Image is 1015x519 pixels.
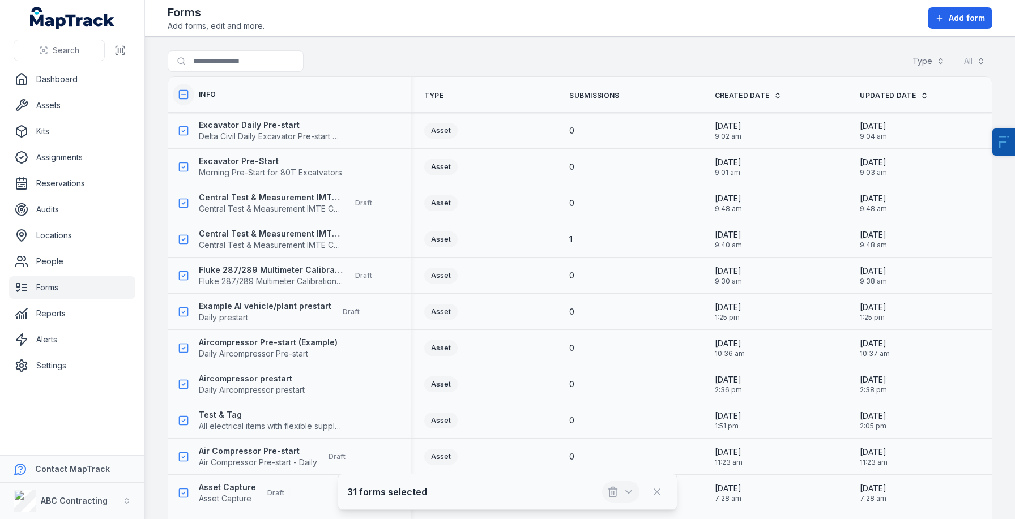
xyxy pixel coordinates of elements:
[322,449,352,465] div: Draft
[199,409,344,432] a: Test & TagAll electrical items with flexible supply cord and plug top to 240v or 415v volt power ...
[860,265,887,286] time: 20/08/2025, 9:38:40 am
[715,313,741,322] span: 1:25 pm
[715,157,741,168] span: [DATE]
[569,306,574,318] span: 0
[199,192,379,215] a: Central Test & Measurement IMTE Calibration Type 2Central Test & Measurement IMTE CalibrationDraft
[199,457,317,468] span: Air Compressor Pre-start - Daily
[860,121,887,132] span: [DATE]
[715,349,745,358] span: 10:36 am
[424,91,443,100] span: Type
[860,447,888,467] time: 25/07/2025, 11:23:32 am
[860,193,887,213] time: 20/08/2025, 9:48:33 am
[860,385,887,394] span: 2:38 pm
[860,229,887,241] span: [DATE]
[348,268,379,284] div: Draft
[199,348,338,359] span: Daily Aircompressor Pre-start
[9,120,135,143] a: Kits
[53,45,79,56] span: Search
[860,157,887,168] span: [DATE]
[860,422,886,431] span: 2:05 pm
[199,167,342,178] span: Morning Pre-Start for 80T Excatvators
[199,239,344,251] span: Central Test & Measurement IMTE Calibration
[715,374,742,385] span: [DATE]
[199,276,344,287] span: Fluke 287/289 Multimeter Calibration Form
[860,338,890,358] time: 12/08/2025, 10:37:44 am
[9,94,135,117] a: Assets
[336,304,366,320] div: Draft
[199,203,344,215] span: Central Test & Measurement IMTE Calibration
[860,349,890,358] span: 10:37 am
[715,422,741,431] span: 1:51 pm
[569,91,619,100] span: Submissions
[715,302,741,322] time: 18/08/2025, 1:25:55 pm
[905,50,952,72] button: Type
[715,483,741,503] time: 01/07/2025, 7:28:16 am
[715,265,742,286] time: 20/08/2025, 9:30:44 am
[199,373,305,384] strong: Aircompressor prestart
[199,445,352,468] a: Air Compressor Pre-startAir Compressor Pre-start - DailyDraft
[715,447,743,458] span: [DATE]
[860,91,916,100] span: Updated Date
[41,496,108,505] strong: ABC Contracting
[860,447,888,458] span: [DATE]
[569,379,574,390] span: 0
[715,265,742,277] span: [DATE]
[9,250,135,273] a: People
[199,301,331,312] strong: Example AI vehicle/plant prestart
[860,410,886,431] time: 07/08/2025, 2:05:14 pm
[860,302,886,313] span: [DATE]
[199,156,342,178] a: Excavator Pre-StartMorning Pre-Start for 80T Excatvators
[569,451,574,462] span: 0
[860,121,887,141] time: 22/08/2025, 9:04:08 am
[199,373,305,396] a: Aircompressor prestartDaily Aircompressor prestart
[424,195,458,211] div: Asset
[199,119,344,131] strong: Excavator Daily Pre-start
[261,485,291,501] div: Draft
[9,354,135,377] a: Settings
[9,68,135,91] a: Dashboard
[715,458,743,467] span: 11:23 am
[347,485,427,499] strong: 31 forms selected
[348,195,379,211] div: Draft
[424,449,458,465] div: Asset
[860,229,887,250] time: 20/08/2025, 9:48:01 am
[715,204,742,213] span: 9:48 am
[199,131,344,142] span: Delta Civil Daily Excavator Pre-start Checklist
[199,119,344,142] a: Excavator Daily Pre-startDelta Civil Daily Excavator Pre-start Checklist
[860,132,887,141] span: 9:04 am
[715,277,742,286] span: 9:30 am
[199,264,379,287] a: Fluke 287/289 Multimeter Calibration FormFluke 287/289 Multimeter Calibration FormDraft
[168,20,265,32] span: Add forms, edit and more.
[569,342,574,354] span: 0
[199,482,291,504] a: Asset CaptureAsset CaptureDraft
[168,5,265,20] h2: Forms
[715,193,742,213] time: 20/08/2025, 9:48:20 am
[199,445,317,457] strong: Air Compressor Pre-start
[199,192,344,203] strong: Central Test & Measurement IMTE Calibration Type 2
[860,302,886,322] time: 18/08/2025, 1:25:55 pm
[860,157,887,177] time: 22/08/2025, 9:03:21 am
[199,264,344,276] strong: Fluke 287/289 Multimeter Calibration Form
[199,482,256,493] strong: Asset Capture
[928,7,992,29] button: Add form
[715,447,743,467] time: 25/07/2025, 11:23:32 am
[715,168,741,177] span: 9:01 am
[424,268,458,284] div: Asset
[35,464,110,474] strong: Contact MapTrack
[715,91,782,100] a: Created Date
[860,277,887,286] span: 9:38 am
[199,409,344,421] strong: Test & Tag
[715,410,741,431] time: 07/08/2025, 1:51:40 pm
[199,337,338,359] a: Aircompressor Pre-start (Example)Daily Aircompressor Pre-start
[199,228,344,251] a: Central Test & Measurement IMTE CalibrationCentral Test & Measurement IMTE Calibration
[715,229,742,241] span: [DATE]
[424,376,458,392] div: Asset
[569,415,574,426] span: 0
[199,228,344,239] strong: Central Test & Measurement IMTE Calibration
[199,337,338,348] strong: Aircompressor Pre-start (Example)
[30,7,115,29] a: MapTrack
[860,483,886,503] time: 01/07/2025, 7:28:16 am
[715,91,770,100] span: Created Date
[715,229,742,250] time: 20/08/2025, 9:40:16 am
[424,304,458,320] div: Asset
